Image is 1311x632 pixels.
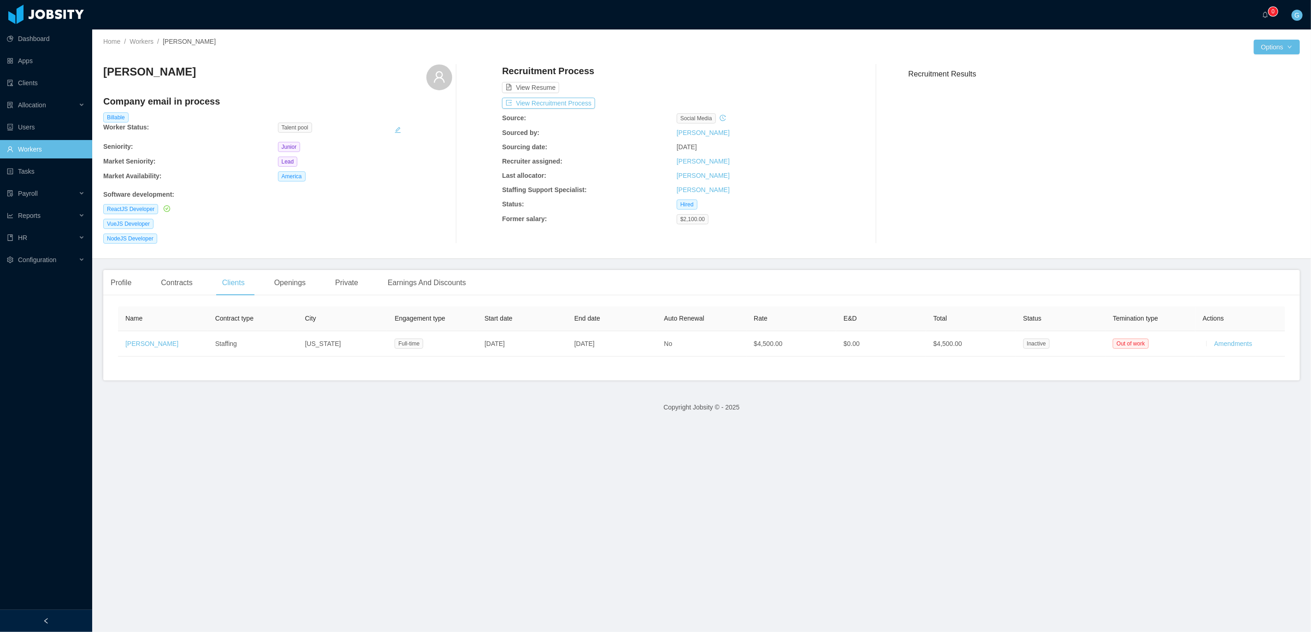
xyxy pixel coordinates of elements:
[574,340,595,347] span: [DATE]
[677,186,730,193] a: [PERSON_NAME]
[394,123,402,137] button: edit
[502,114,526,122] b: Source:
[677,158,730,165] a: [PERSON_NAME]
[103,172,162,180] b: Market Availability:
[103,38,120,45] a: Home
[657,331,747,357] td: No
[664,315,704,322] span: Auto Renewal
[502,186,587,193] b: Staffing Support Specialist:
[1214,340,1252,347] a: Amendments
[502,200,524,208] b: Status:
[502,129,539,136] b: Sourced by:
[103,270,139,296] div: Profile
[92,392,1311,423] footer: Copyright Jobsity © - 2025
[7,29,85,48] a: icon: pie-chartDashboard
[1023,339,1050,349] span: Inactive
[298,331,388,357] td: [US_STATE]
[720,115,726,121] i: icon: history
[162,205,170,212] a: icon: check-circle
[677,172,730,179] a: [PERSON_NAME]
[933,315,947,322] span: Total
[103,234,157,244] span: NodeJS Developer
[395,315,445,322] span: Engagement type
[154,270,200,296] div: Contracts
[267,270,313,296] div: Openings
[125,315,142,322] span: Name
[677,129,730,136] a: [PERSON_NAME]
[103,112,129,123] span: Billable
[18,256,56,263] span: Configuration
[7,212,13,219] i: icon: line-chart
[926,331,1016,357] td: $4,500.00
[103,123,149,131] b: Worker Status:
[328,270,366,296] div: Private
[677,143,697,151] span: [DATE]
[484,340,505,347] span: [DATE]
[395,339,423,349] span: Full-time
[7,162,85,181] a: icon: profileTasks
[278,171,306,181] span: America
[1113,339,1148,349] span: Out of work
[7,52,85,70] a: icon: appstoreApps
[1203,315,1224,322] span: Actions
[18,234,27,241] span: HR
[677,113,716,123] span: social media
[909,68,1300,80] h3: Recruitment Results
[677,214,709,224] span: $2,100.00
[502,215,547,222] b: Former salary:
[754,315,768,322] span: Rate
[7,190,13,197] i: icon: file-protect
[844,340,860,347] span: $0.00
[103,64,196,79] h3: [PERSON_NAME]
[7,140,85,158] a: icon: userWorkers
[502,98,595,109] button: icon: exportView Recruitment Process
[164,205,170,212] i: icon: check-circle
[502,143,547,151] b: Sourcing date:
[130,38,154,45] a: Workers
[502,84,559,91] a: icon: file-textView Resume
[1113,315,1158,322] span: Temination type
[103,143,133,150] b: Seniority:
[18,101,46,109] span: Allocation
[163,38,216,45] span: [PERSON_NAME]
[215,315,254,322] span: Contract type
[1295,10,1300,21] span: G
[1269,7,1278,16] sup: 0
[103,219,154,229] span: VueJS Developer
[433,70,446,83] i: icon: user
[7,257,13,263] i: icon: setting
[844,315,857,322] span: E&D
[7,74,85,92] a: icon: auditClients
[7,118,85,136] a: icon: robotUsers
[215,270,252,296] div: Clients
[124,38,126,45] span: /
[574,315,600,322] span: End date
[7,102,13,108] i: icon: solution
[305,315,316,322] span: City
[1254,40,1300,54] button: Optionsicon: down
[746,331,836,357] td: $4,500.00
[484,315,513,322] span: Start date
[502,158,562,165] b: Recruiter assigned:
[103,204,158,214] span: ReactJS Developer
[18,190,38,197] span: Payroll
[18,212,41,219] span: Reports
[103,158,156,165] b: Market Seniority:
[380,270,473,296] div: Earnings And Discounts
[103,95,452,108] h4: Company email in process
[1023,315,1042,322] span: Status
[502,172,546,179] b: Last allocator:
[157,38,159,45] span: /
[677,199,697,210] span: Hired
[125,340,178,347] a: [PERSON_NAME]
[1262,12,1269,18] i: icon: bell
[278,157,298,167] span: Lead
[502,82,559,93] button: icon: file-textView Resume
[103,191,174,198] b: Software development :
[502,99,595,107] a: icon: exportView Recruitment Process
[278,123,312,133] span: Talent pool
[7,234,13,241] i: icon: book
[215,340,237,347] span: Staffing
[278,142,301,152] span: Junior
